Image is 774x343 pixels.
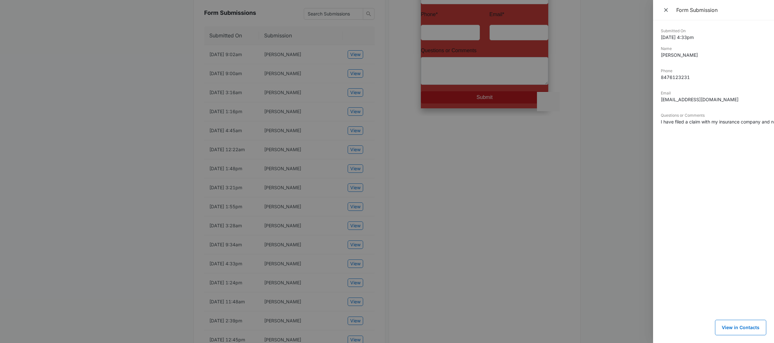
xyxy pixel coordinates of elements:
[661,118,766,125] dd: I have filed a claim with my insurance company and need a quote for removal and shingling. In add...
[663,5,670,15] span: Close
[661,113,766,118] dt: Questions or Comments
[661,74,766,81] dd: 8476123231
[661,96,766,103] dd: [EMAIL_ADDRESS][DOMAIN_NAME]
[661,68,766,74] dt: Phone
[11,122,139,134] button: Submit
[676,6,766,14] div: Form Submission
[11,42,26,47] span: Phone
[11,6,25,11] span: Name
[661,5,672,15] button: Close
[661,46,766,52] dt: Name
[11,78,67,83] span: Questions or Comments
[661,90,766,96] dt: Email
[661,28,766,34] dt: Submitted On
[127,122,210,142] iframe: reCAPTCHA
[661,34,766,41] dd: [DATE] 4:33pm
[80,42,93,47] span: Email
[67,125,83,130] span: Submit
[661,52,766,58] dd: [PERSON_NAME]
[715,320,766,335] button: View in Contacts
